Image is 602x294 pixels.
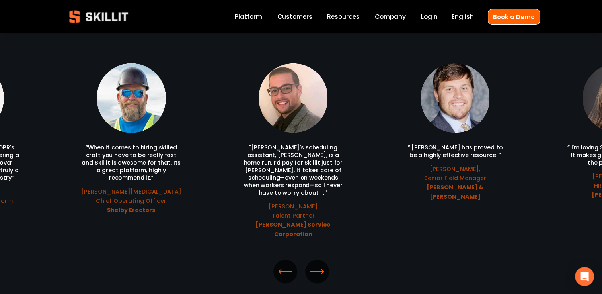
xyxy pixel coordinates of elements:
a: Login [421,12,438,22]
div: Open Intercom Messenger [575,267,594,286]
button: Next [305,260,329,284]
a: Book a Demo [488,9,540,24]
a: Platform [235,12,262,22]
div: language picker [452,12,474,22]
a: Company [375,12,406,22]
span: English [452,12,474,21]
a: Customers [277,12,312,22]
span: Resources [327,12,360,21]
a: folder dropdown [327,12,360,22]
button: Previous [273,260,297,284]
img: Skillit [62,5,135,29]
